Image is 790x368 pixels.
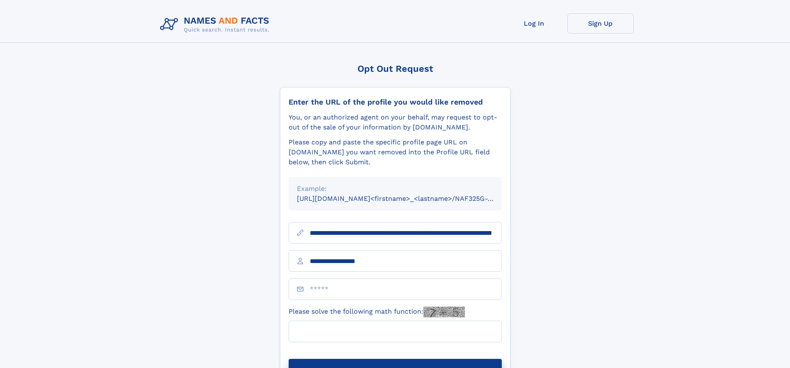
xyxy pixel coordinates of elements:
[289,137,502,167] div: Please copy and paste the specific profile page URL on [DOMAIN_NAME] you want removed into the Pr...
[567,13,634,34] a: Sign Up
[501,13,567,34] a: Log In
[297,195,518,202] small: [URL][DOMAIN_NAME]<firstname>_<lastname>/NAF325G-xxxxxxxx
[289,97,502,107] div: Enter the URL of the profile you would like removed
[297,184,493,194] div: Example:
[280,63,510,74] div: Opt Out Request
[157,13,276,36] img: Logo Names and Facts
[289,307,465,317] label: Please solve the following math function:
[289,112,502,132] div: You, or an authorized agent on your behalf, may request to opt-out of the sale of your informatio...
